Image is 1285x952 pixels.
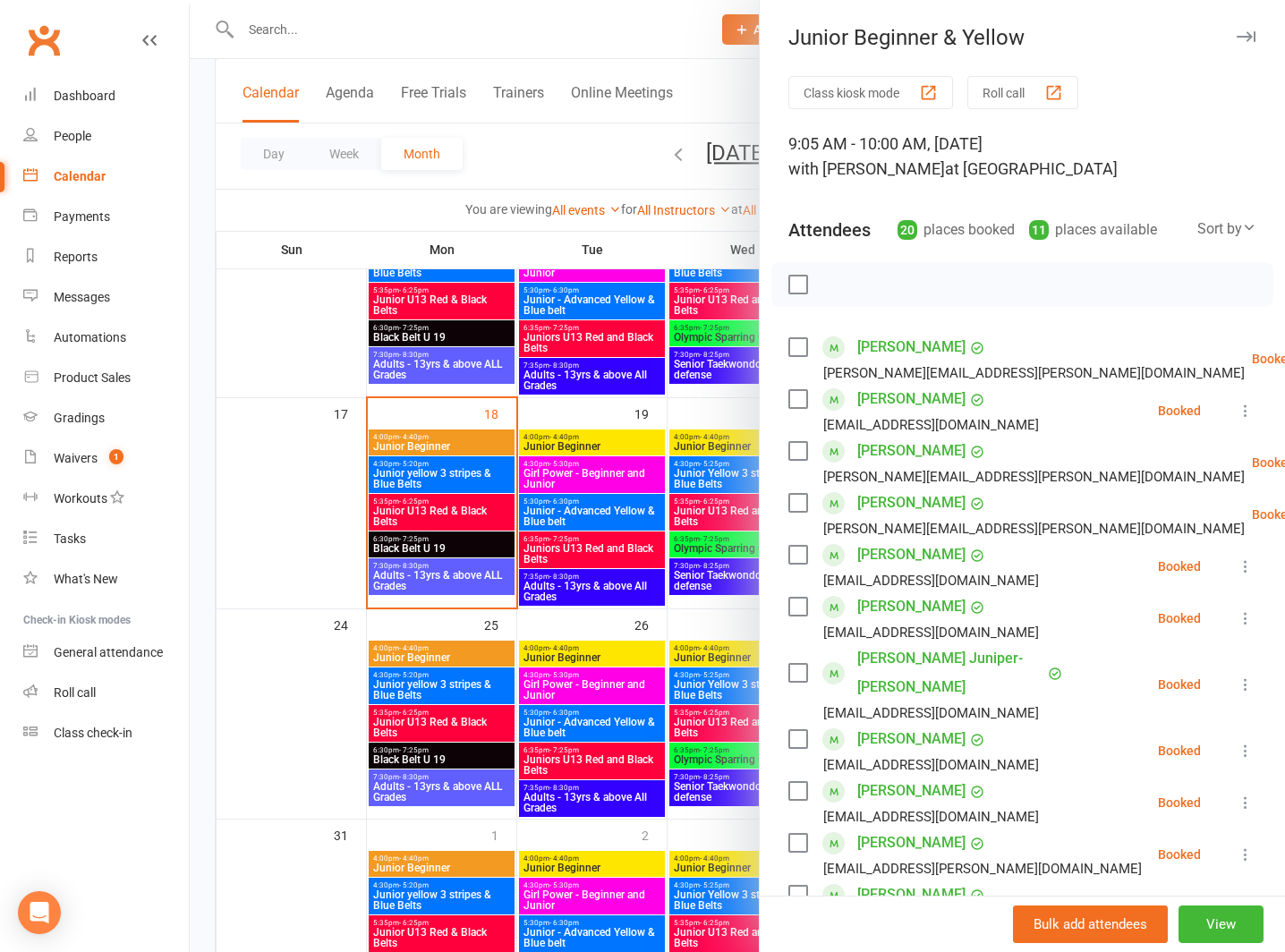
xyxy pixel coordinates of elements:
a: Workouts [23,479,189,519]
div: Open Intercom Messenger [18,891,61,934]
div: 11 [1029,220,1049,240]
div: What's New [54,572,118,586]
span: with [PERSON_NAME] [788,159,945,178]
a: [PERSON_NAME] [857,592,966,621]
div: [EMAIL_ADDRESS][PERSON_NAME][DOMAIN_NAME] [823,857,1142,880]
a: [PERSON_NAME] [857,880,966,909]
a: [PERSON_NAME] [857,725,966,753]
a: [PERSON_NAME] [857,489,966,517]
div: Reports [54,250,98,264]
div: Payments [54,209,110,224]
a: [PERSON_NAME] Juniper-[PERSON_NAME] [857,644,1043,701]
a: Clubworx [21,18,66,63]
div: General attendance [54,645,163,659]
div: 9:05 AM - 10:00 AM, [DATE] [788,132,1256,182]
div: [EMAIL_ADDRESS][DOMAIN_NAME] [823,621,1039,644]
div: Waivers [54,451,98,465]
a: People [23,116,189,157]
div: Booked [1158,796,1201,809]
a: [PERSON_NAME] [857,829,966,857]
a: Automations [23,318,189,358]
div: Attendees [788,217,871,242]
div: Junior Beginner & Yellow [760,25,1285,50]
a: What's New [23,559,189,599]
button: Class kiosk mode [788,76,953,109]
div: Calendar [54,169,106,183]
a: Payments [23,197,189,237]
div: Roll call [54,685,96,700]
div: Dashboard [54,89,115,103]
div: Booked [1158,612,1201,625]
div: Class check-in [54,726,132,740]
a: General attendance kiosk mode [23,633,189,673]
div: Product Sales [54,370,131,385]
div: [EMAIL_ADDRESS][DOMAIN_NAME] [823,805,1039,829]
button: Roll call [967,76,1078,109]
div: Automations [54,330,126,344]
a: Calendar [23,157,189,197]
a: Gradings [23,398,189,438]
a: [PERSON_NAME] [857,777,966,805]
a: [PERSON_NAME] [857,437,966,465]
div: [PERSON_NAME][EMAIL_ADDRESS][PERSON_NAME][DOMAIN_NAME] [823,361,1245,385]
span: 1 [109,449,123,464]
div: Booked [1158,848,1201,861]
span: at [GEOGRAPHIC_DATA] [945,159,1118,178]
div: [EMAIL_ADDRESS][DOMAIN_NAME] [823,569,1039,592]
a: [PERSON_NAME] [857,540,966,569]
div: Gradings [54,411,105,425]
div: Booked [1158,678,1201,691]
div: [PERSON_NAME][EMAIL_ADDRESS][PERSON_NAME][DOMAIN_NAME] [823,517,1245,540]
button: Bulk add attendees [1013,905,1168,943]
div: Workouts [54,491,107,506]
a: Class kiosk mode [23,713,189,753]
a: Tasks [23,519,189,559]
a: Roll call [23,673,189,713]
div: Booked [1158,744,1201,757]
div: places available [1029,217,1157,242]
a: Reports [23,237,189,277]
div: [EMAIL_ADDRESS][DOMAIN_NAME] [823,701,1039,725]
a: Waivers 1 [23,438,189,479]
div: People [54,129,91,143]
a: Dashboard [23,76,189,116]
div: 20 [898,220,917,240]
div: Messages [54,290,110,304]
div: Sort by [1197,217,1256,241]
div: places booked [898,217,1015,242]
div: Tasks [54,531,86,546]
button: View [1179,905,1264,943]
div: Booked [1158,404,1201,417]
div: [EMAIL_ADDRESS][DOMAIN_NAME] [823,753,1039,777]
div: [EMAIL_ADDRESS][DOMAIN_NAME] [823,413,1039,437]
a: Product Sales [23,358,189,398]
a: [PERSON_NAME] [857,333,966,361]
a: Messages [23,277,189,318]
a: [PERSON_NAME] [857,385,966,413]
div: [PERSON_NAME][EMAIL_ADDRESS][PERSON_NAME][DOMAIN_NAME] [823,465,1245,489]
div: Booked [1158,560,1201,573]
